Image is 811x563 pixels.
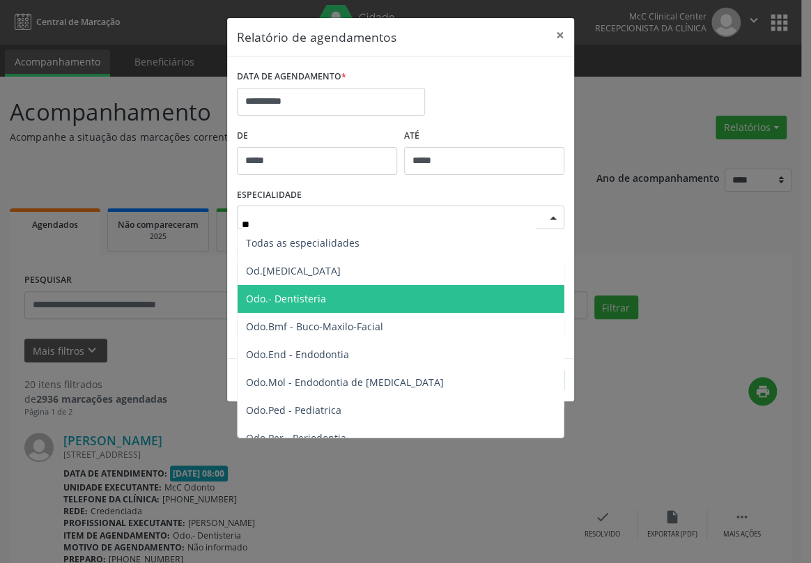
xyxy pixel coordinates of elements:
span: Odo.End - Endodontia [246,348,349,361]
span: Odo.Ped - Pediatrica [246,403,341,417]
h5: Relatório de agendamentos [237,28,396,46]
label: ESPECIALIDADE [237,185,302,206]
label: De [237,125,397,147]
label: ATÉ [404,125,564,147]
span: Odo.Bmf - Buco-Maxilo-Facial [246,320,383,333]
span: Odo.Per - Periodontia [246,431,346,445]
label: DATA DE AGENDAMENTO [237,66,346,88]
span: Od.[MEDICAL_DATA] [246,264,341,277]
span: Todas as especialidades [246,236,360,249]
span: Odo.Mol - Endodontia de [MEDICAL_DATA] [246,376,444,389]
button: Close [546,18,574,52]
span: Odo.- Dentisteria [246,292,326,305]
